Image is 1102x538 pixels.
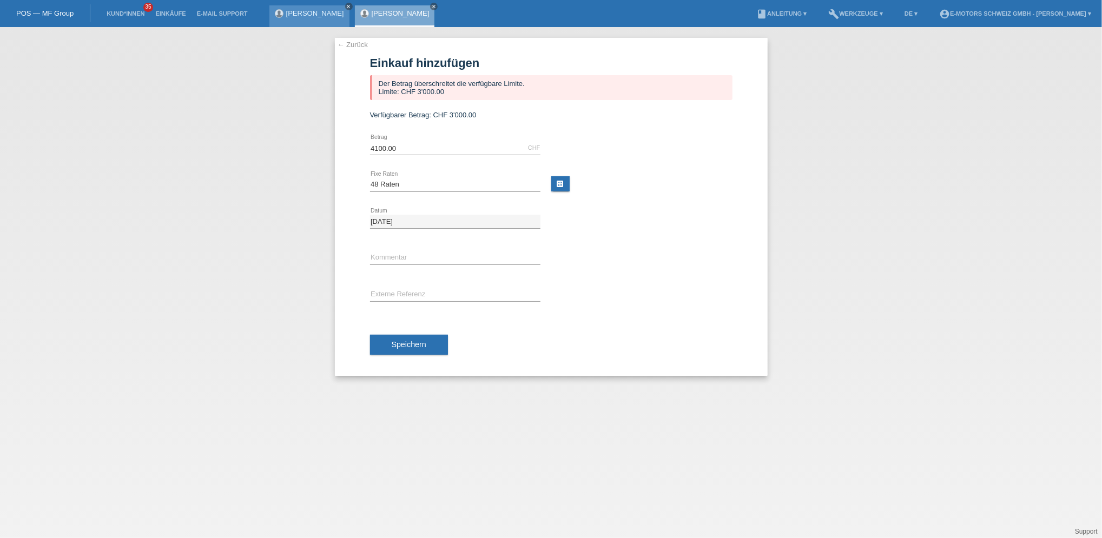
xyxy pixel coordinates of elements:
i: close [431,4,437,9]
a: Kund*innen [101,10,150,17]
div: CHF [528,144,540,151]
button: Speichern [370,335,448,355]
span: Verfügbarer Betrag: [370,111,431,119]
i: close [346,4,352,9]
h1: Einkauf hinzufügen [370,56,733,70]
i: calculate [556,180,565,188]
span: CHF 3'000.00 [433,111,477,119]
a: Support [1075,528,1098,535]
a: close [345,3,353,10]
a: Einkäufe [150,10,191,17]
div: Der Betrag überschreitet die verfügbare Limite. Limite: CHF 3'000.00 [370,75,733,100]
a: close [430,3,438,10]
a: POS — MF Group [16,9,74,17]
a: calculate [551,176,570,191]
a: [PERSON_NAME] [286,9,344,17]
a: bookAnleitung ▾ [751,10,812,17]
a: account_circleE-Motors Schweiz GmbH - [PERSON_NAME] ▾ [934,10,1097,17]
a: ← Zurück [338,41,368,49]
i: book [756,9,767,19]
i: account_circle [939,9,950,19]
a: buildWerkzeuge ▾ [823,10,888,17]
a: [PERSON_NAME] [372,9,430,17]
i: build [828,9,839,19]
a: E-Mail Support [192,10,253,17]
a: DE ▾ [899,10,923,17]
span: Speichern [392,340,426,349]
span: 35 [143,3,153,12]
